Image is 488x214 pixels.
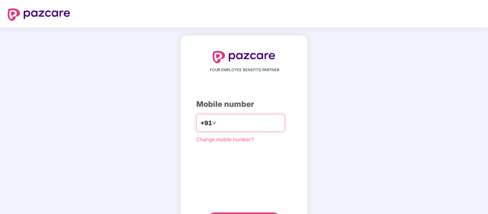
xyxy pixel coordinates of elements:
span: YOUR EMPLOYEE BENEFITS PARTNER [209,67,279,73]
div: Mobile number [196,98,292,110]
a: Change mobile number? [196,136,254,142]
span: down [212,121,217,125]
img: logo [8,8,70,21]
span: +91 [200,118,212,128]
img: logo [213,51,275,63]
